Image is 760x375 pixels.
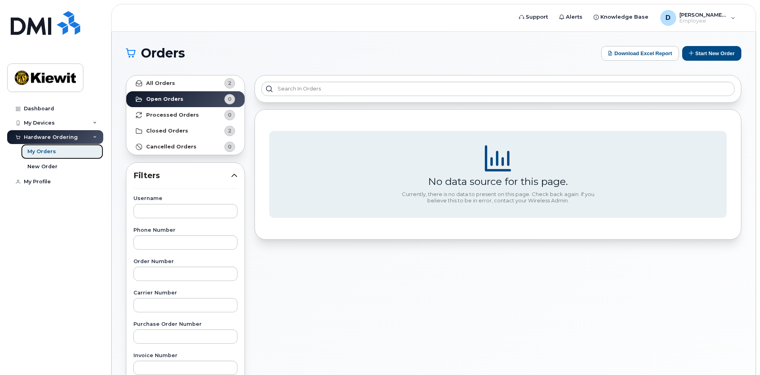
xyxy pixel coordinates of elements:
[261,82,735,96] input: Search in orders
[133,259,237,264] label: Order Number
[228,111,231,119] span: 0
[126,91,245,107] a: Open Orders0
[228,143,231,150] span: 0
[126,75,245,91] a: All Orders2
[428,175,568,187] div: No data source for this page.
[141,47,185,59] span: Orders
[725,340,754,369] iframe: Messenger Launcher
[399,191,597,204] div: Currently, there is no data to present on this page. Check back again. If you believe this to be ...
[133,196,237,201] label: Username
[228,79,231,87] span: 2
[146,144,197,150] strong: Cancelled Orders
[146,128,188,134] strong: Closed Orders
[682,46,741,61] button: Start New Order
[133,353,237,358] label: Invoice Number
[146,96,183,102] strong: Open Orders
[146,80,175,87] strong: All Orders
[228,127,231,135] span: 2
[146,112,199,118] strong: Processed Orders
[133,228,237,233] label: Phone Number
[601,46,679,61] button: Download Excel Report
[133,170,231,181] span: Filters
[133,290,237,296] label: Carrier Number
[126,123,245,139] a: Closed Orders2
[228,95,231,103] span: 0
[133,322,237,327] label: Purchase Order Number
[126,139,245,155] a: Cancelled Orders0
[126,107,245,123] a: Processed Orders0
